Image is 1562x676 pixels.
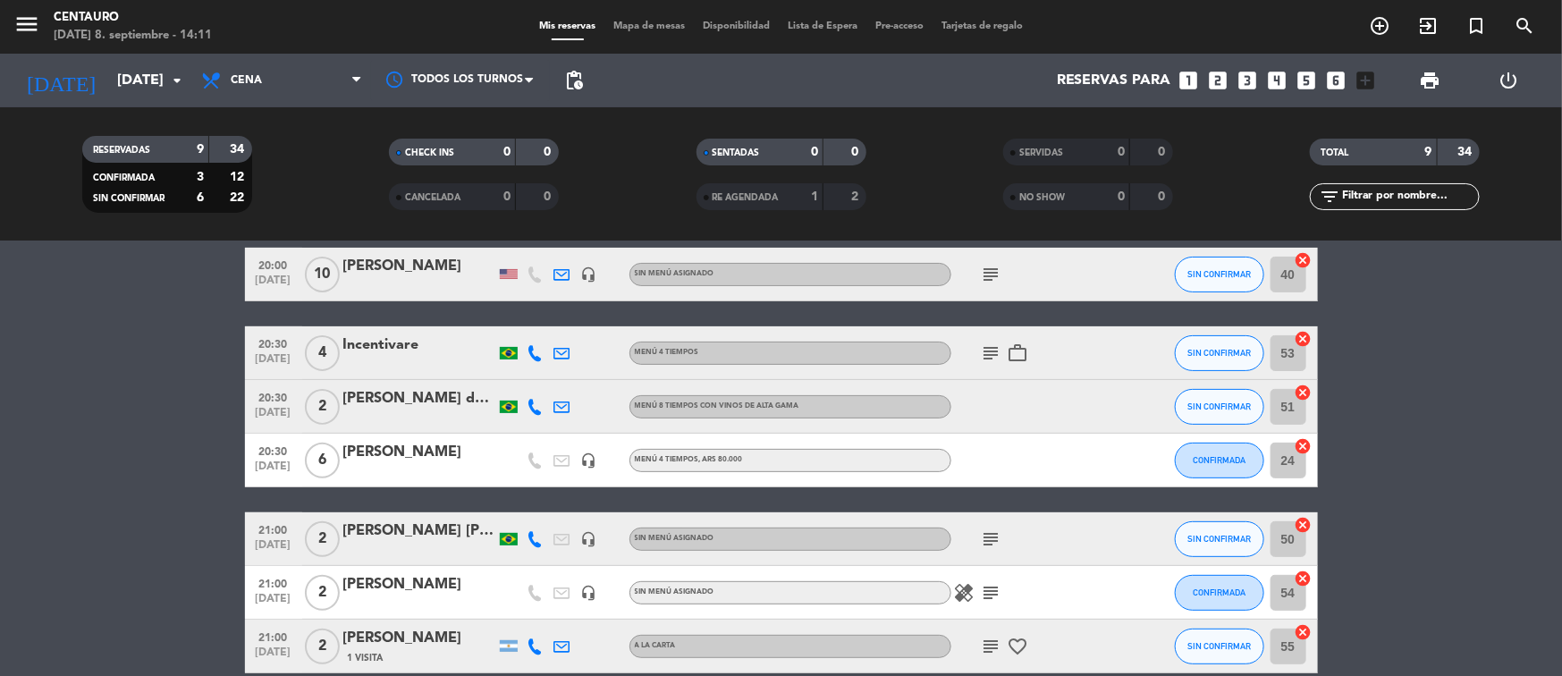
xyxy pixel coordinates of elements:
[1266,69,1289,92] i: looks_4
[851,190,862,203] strong: 2
[251,572,296,593] span: 21:00
[1321,148,1348,157] span: TOTAL
[13,11,40,44] button: menu
[1175,629,1264,664] button: SIN CONFIRMAR
[230,143,248,156] strong: 34
[1295,384,1313,401] i: cancel
[1469,54,1549,107] div: LOG OUT
[230,191,248,204] strong: 22
[1175,521,1264,557] button: SIN CONFIRMAR
[251,461,296,481] span: [DATE]
[530,21,604,31] span: Mis reservas
[405,148,454,157] span: CHECK INS
[348,651,384,665] span: 1 Visita
[1295,516,1313,534] i: cancel
[1008,342,1029,364] i: work_outline
[251,275,296,295] span: [DATE]
[231,74,262,87] span: Cena
[305,629,340,664] span: 2
[251,626,296,646] span: 21:00
[1118,190,1125,203] strong: 0
[1187,641,1251,651] span: SIN CONFIRMAR
[604,21,694,31] span: Mapa de mesas
[635,270,714,277] span: Sin menú asignado
[1419,70,1440,91] span: print
[1458,146,1476,158] strong: 34
[93,194,165,203] span: SIN CONFIRMAR
[1193,587,1245,597] span: CONFIRMADA
[166,70,188,91] i: arrow_drop_down
[981,342,1002,364] i: subject
[197,191,204,204] strong: 6
[343,387,495,410] div: [PERSON_NAME] de [PERSON_NAME]
[1296,69,1319,92] i: looks_5
[1319,186,1340,207] i: filter_list
[1295,570,1313,587] i: cancel
[1325,69,1348,92] i: looks_6
[54,27,212,45] div: [DATE] 8. septiembre - 14:11
[779,21,866,31] span: Lista de Espera
[343,334,495,357] div: Incentivare
[1207,69,1230,92] i: looks_two
[251,440,296,461] span: 20:30
[851,146,862,158] strong: 0
[635,588,714,596] span: Sin menú asignado
[343,441,495,464] div: [PERSON_NAME]
[305,335,340,371] span: 4
[13,11,40,38] i: menu
[93,146,150,155] span: RESERVADAS
[1178,69,1201,92] i: looks_one
[503,146,511,158] strong: 0
[563,70,585,91] span: pending_actions
[1465,15,1487,37] i: turned_in_not
[1499,70,1520,91] i: power_settings_new
[305,389,340,425] span: 2
[251,646,296,667] span: [DATE]
[1193,455,1245,465] span: CONFIRMADA
[251,254,296,275] span: 20:00
[1340,187,1479,207] input: Filtrar por nombre...
[635,535,714,542] span: Sin menú asignado
[699,456,743,463] span: , ARS 80.000
[1057,72,1171,89] span: Reservas para
[1187,401,1251,411] span: SIN CONFIRMAR
[811,146,818,158] strong: 0
[694,21,779,31] span: Disponibilidad
[343,520,495,543] div: [PERSON_NAME] [PERSON_NAME]
[405,193,460,202] span: CANCELADA
[933,21,1032,31] span: Tarjetas de regalo
[1008,636,1029,657] i: favorite_border
[93,173,155,182] span: CONFIRMADA
[866,21,933,31] span: Pre-acceso
[1369,15,1390,37] i: add_circle_outline
[1175,389,1264,425] button: SIN CONFIRMAR
[1355,69,1378,92] i: add_box
[54,9,212,27] div: Centauro
[1237,69,1260,92] i: looks_3
[811,190,818,203] strong: 1
[197,171,204,183] strong: 3
[305,575,340,611] span: 2
[1295,437,1313,455] i: cancel
[1175,443,1264,478] button: CONFIRMADA
[251,386,296,407] span: 20:30
[1187,534,1251,544] span: SIN CONFIRMAR
[1295,330,1313,348] i: cancel
[343,627,495,650] div: [PERSON_NAME]
[251,593,296,613] span: [DATE]
[981,582,1002,604] i: subject
[1175,257,1264,292] button: SIN CONFIRMAR
[1295,251,1313,269] i: cancel
[635,349,699,356] span: MENÚ 4 TIEMPOS
[1019,148,1063,157] span: SERVIDAS
[581,585,597,601] i: headset_mic
[1187,348,1251,358] span: SIN CONFIRMAR
[635,642,676,649] span: A LA CARTA
[251,353,296,374] span: [DATE]
[545,190,555,203] strong: 0
[1158,190,1169,203] strong: 0
[1514,15,1535,37] i: search
[343,255,495,278] div: [PERSON_NAME]
[713,148,760,157] span: SENTADAS
[230,171,248,183] strong: 12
